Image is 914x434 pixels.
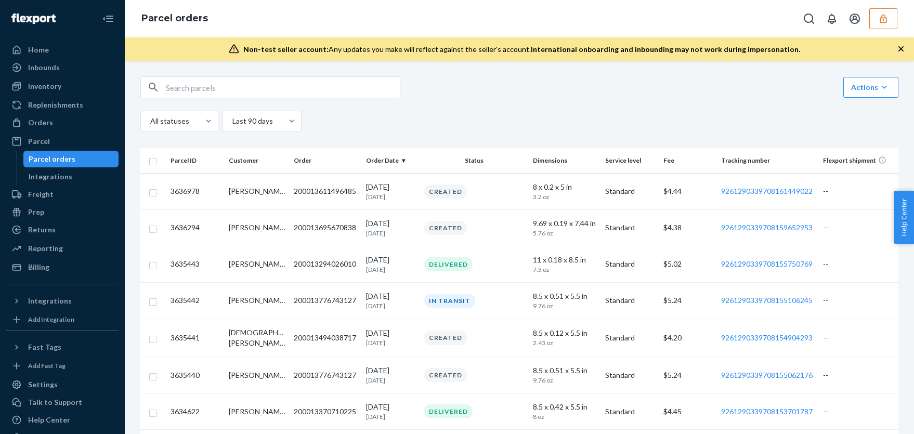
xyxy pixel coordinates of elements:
[424,368,467,382] div: Created
[6,240,119,257] a: Reporting
[229,222,285,233] div: [PERSON_NAME]
[290,148,362,173] th: Order
[663,370,713,380] p: $ 5.24
[721,223,813,232] a: 9261290339708159652953
[6,42,119,58] a: Home
[819,393,898,430] td: --
[28,189,54,200] div: Freight
[171,295,220,306] p: 3635442
[294,222,358,233] div: 200013695670838
[366,182,416,192] p: [DATE]
[23,151,119,167] a: Parcel orders
[721,333,813,342] a: 9261290339708154904293
[6,221,119,238] a: Returns
[663,186,713,196] p: $ 4.44
[533,182,597,192] div: 8 x 0.2 x 5 in
[659,148,717,173] th: Fee
[844,8,865,29] button: Open account menu
[28,117,53,128] div: Orders
[28,136,50,147] div: Parcel
[133,4,216,34] ol: breadcrumbs
[531,45,800,54] span: International onboarding and inbounding may not work during impersonation.
[6,376,119,393] a: Settings
[424,404,473,418] div: Delivered
[851,82,891,93] div: Actions
[717,148,818,173] th: Tracking number
[243,44,800,55] div: Any updates you make will reflect against the seller's account.
[243,45,329,54] span: Non-test seller account:
[424,294,475,308] div: In Transit
[294,370,358,380] div: 200013776743127
[533,338,571,347] p: 2.43 oz
[28,397,82,407] div: Talk to Support
[605,370,655,380] p: Standard
[6,97,119,113] a: Replenishments
[533,402,597,412] div: 8.5 x 0.42 x 5.5 in
[819,173,898,209] td: --
[28,342,61,352] div: Fast Tags
[229,406,285,417] div: [PERSON_NAME]
[721,407,813,416] a: 9261290339708153701787
[533,255,597,265] div: 11 x 0.18 x 8.5 in
[28,379,58,390] div: Settings
[533,229,571,238] p: 5.76 oz
[894,191,914,244] button: Help Center
[721,371,813,379] a: 9261290339708155062176
[533,301,571,310] p: 9.76 oz
[28,315,74,324] div: Add Integration
[721,296,813,305] a: 9261290339708155106245
[29,154,75,164] div: Parcel orders
[605,333,655,343] p: Standard
[424,331,467,345] div: Created
[229,295,285,306] div: [PERSON_NAME]
[28,45,49,55] div: Home
[6,133,119,150] a: Parcel
[533,192,571,201] p: 3.2 oz
[533,376,571,385] p: 9.76 oz
[294,186,358,196] div: 200013611496485
[366,291,416,301] p: [DATE]
[6,394,119,411] button: Talk to Support
[605,259,655,269] p: Standard
[533,412,571,421] p: 8 oz
[23,168,119,185] a: Integrations
[819,246,898,282] td: --
[819,357,898,393] td: --
[366,265,416,274] p: [DATE]
[366,301,416,310] p: [DATE]
[98,8,119,29] button: Close Navigation
[533,291,597,301] div: 8.5 x 0.51 x 5.5 in
[366,255,416,265] p: [DATE]
[229,259,285,269] div: [PERSON_NAME]
[6,259,119,275] a: Billing
[424,185,467,199] div: Created
[819,282,898,319] td: --
[819,319,898,357] td: --
[663,295,713,306] p: $ 5.24
[28,81,61,91] div: Inventory
[28,361,66,370] div: Add Fast Tag
[166,77,400,98] input: Search parcels
[6,204,119,220] a: Prep
[28,415,70,425] div: Help Center
[601,148,659,173] th: Service level
[171,333,220,343] p: 3635441
[533,265,571,274] p: 7.3 oz
[6,313,119,326] a: Add Integration
[721,187,813,195] a: 9261290339708161449022
[366,229,416,238] p: [DATE]
[366,402,416,412] p: [DATE]
[166,148,225,173] th: Parcel ID
[366,218,416,229] p: [DATE]
[663,259,713,269] p: $ 5.02
[171,370,220,380] p: 3635440
[28,262,49,272] div: Billing
[6,59,119,76] a: Inbounds
[171,259,220,269] p: 3635443
[231,116,232,126] input: Last 90 days
[424,221,467,235] div: Created
[229,370,285,380] div: [PERSON_NAME]
[229,186,285,196] div: [PERSON_NAME]
[28,100,83,110] div: Replenishments
[799,8,819,29] button: Open Search Box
